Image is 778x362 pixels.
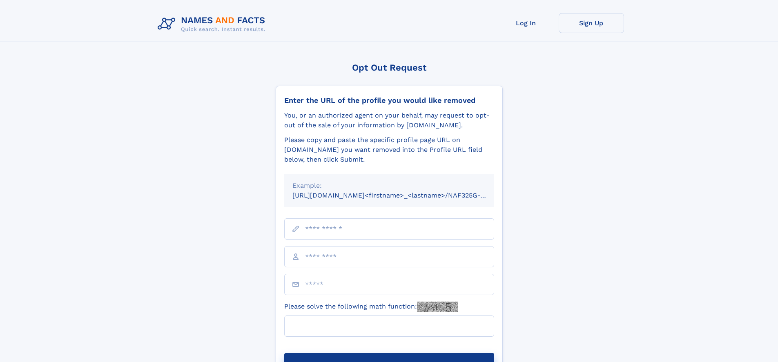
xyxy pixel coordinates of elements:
[559,13,624,33] a: Sign Up
[493,13,559,33] a: Log In
[154,13,272,35] img: Logo Names and Facts
[284,96,494,105] div: Enter the URL of the profile you would like removed
[284,302,458,312] label: Please solve the following math function:
[292,191,510,199] small: [URL][DOMAIN_NAME]<firstname>_<lastname>/NAF325G-xxxxxxxx
[276,62,503,73] div: Opt Out Request
[284,111,494,130] div: You, or an authorized agent on your behalf, may request to opt-out of the sale of your informatio...
[292,181,486,191] div: Example:
[284,135,494,164] div: Please copy and paste the specific profile page URL on [DOMAIN_NAME] you want removed into the Pr...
